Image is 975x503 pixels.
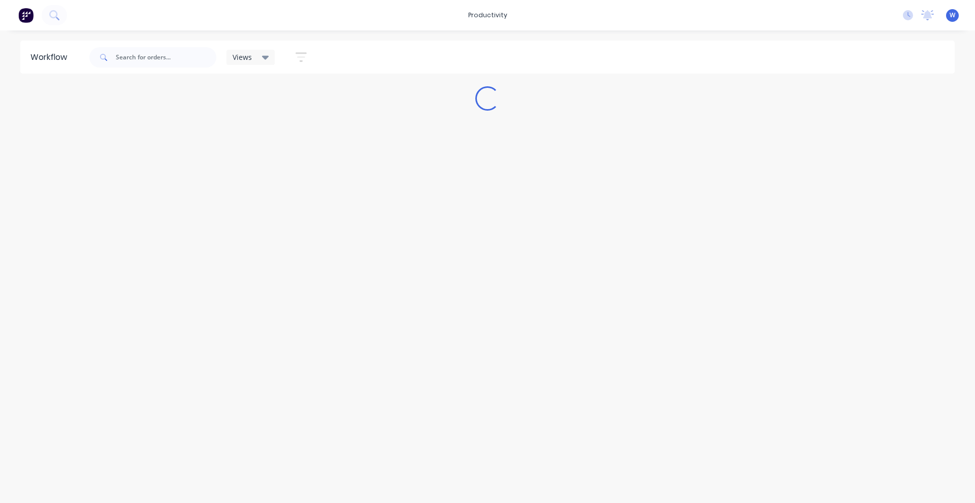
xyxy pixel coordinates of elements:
div: productivity [463,8,512,23]
input: Search for orders... [116,47,216,68]
img: Factory [18,8,34,23]
span: W [950,11,955,20]
span: Views [233,52,252,62]
div: Workflow [30,51,72,63]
